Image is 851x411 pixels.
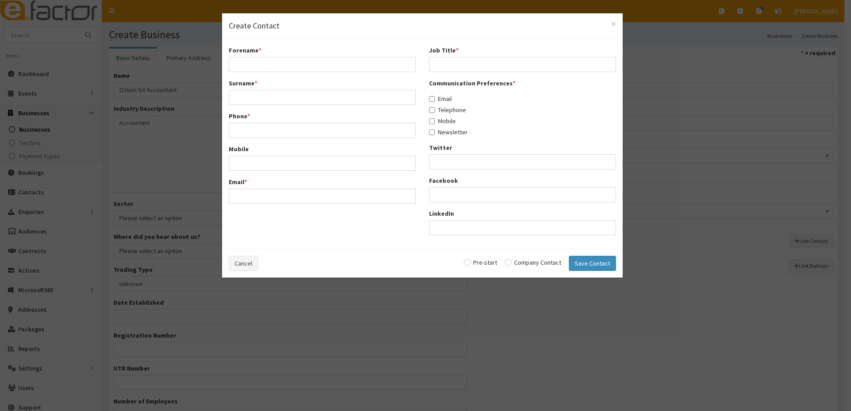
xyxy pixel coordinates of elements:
[229,177,247,186] label: Email
[229,46,261,55] label: Forename
[229,79,257,88] label: Surname
[229,145,249,153] label: Mobile
[569,256,616,271] button: Save Contact
[429,143,452,152] label: Twitter
[611,18,616,30] span: ×
[464,259,497,266] label: Pre-start
[429,117,456,125] label: Mobile
[429,96,435,102] input: Email
[429,118,435,124] input: Mobile
[229,112,250,121] label: Phone
[429,176,458,185] label: Facebook
[611,19,616,28] button: Close
[229,20,616,32] h4: Create Contact
[429,107,435,113] input: Telephone
[429,128,468,137] label: Newsletter
[229,256,258,271] button: Cancel
[429,94,452,103] label: Email
[429,105,466,114] label: Telephone
[429,129,435,135] input: Newsletter
[429,46,458,55] label: Job Title
[429,79,515,88] label: Communication Preferences
[429,209,454,218] label: LinkedIn
[505,259,561,266] label: Company Contact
